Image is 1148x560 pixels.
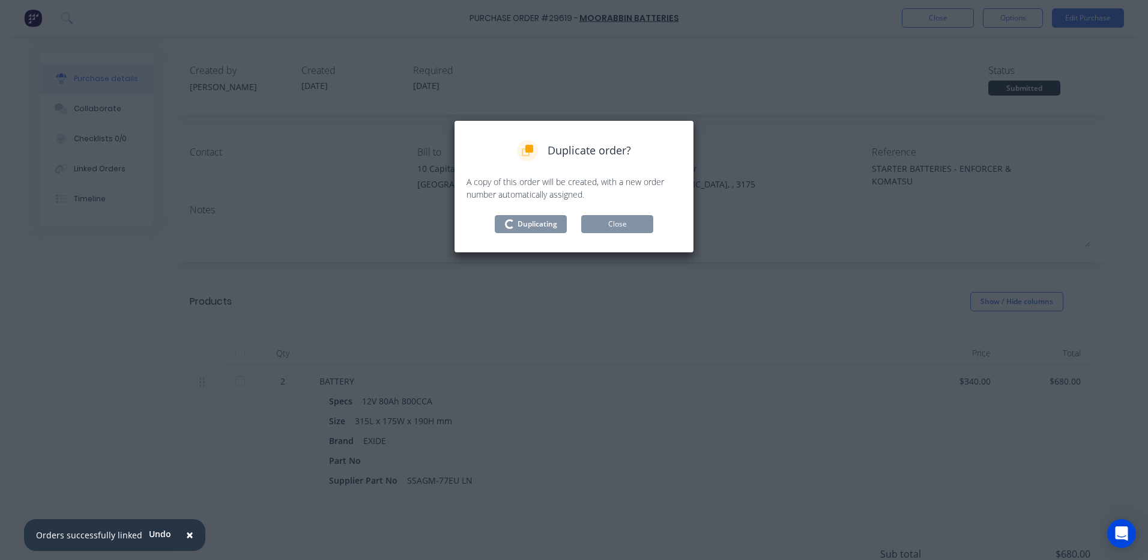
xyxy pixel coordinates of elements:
button: Close [581,215,653,233]
p: A copy of this order will be created, with a new order number automatically assigned. [467,175,681,201]
button: Close [174,521,205,550]
div: Orders successfully linked [36,529,142,541]
span: × [186,526,193,543]
button: Duplicating [495,215,567,233]
span: Duplicating [518,219,557,230]
div: Open Intercom Messenger [1107,519,1136,548]
button: Undo [142,525,178,543]
span: Duplicate order? [548,142,631,159]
